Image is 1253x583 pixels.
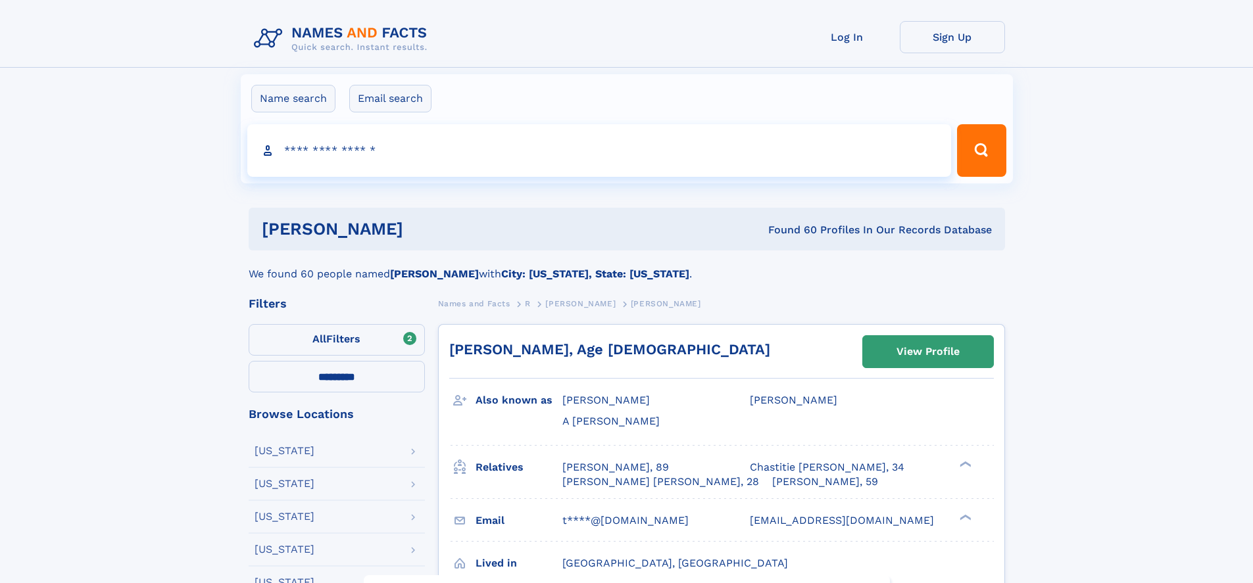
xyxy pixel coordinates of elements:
[249,324,425,356] label: Filters
[956,513,972,521] div: ❯
[255,544,314,555] div: [US_STATE]
[262,221,586,237] h1: [PERSON_NAME]
[255,446,314,456] div: [US_STATE]
[255,478,314,489] div: [US_STATE]
[249,250,1005,282] div: We found 60 people named with .
[631,299,701,308] span: [PERSON_NAME]
[750,514,934,526] span: [EMAIL_ADDRESS][DOMAIN_NAME]
[585,223,992,237] div: Found 60 Profiles In Our Records Database
[501,268,689,280] b: City: [US_STATE], State: [US_STATE]
[795,21,900,53] a: Log In
[545,299,616,308] span: [PERSON_NAME]
[863,336,993,367] a: View Profile
[750,460,904,475] a: Chastitie [PERSON_NAME], 34
[449,341,770,358] a: [PERSON_NAME], Age [DEMOGRAPHIC_DATA]
[562,460,669,475] a: [PERSON_NAME], 89
[525,295,531,312] a: R
[476,389,562,411] h3: Also known as
[476,552,562,574] h3: Lived in
[476,509,562,532] h3: Email
[525,299,531,308] span: R
[312,333,326,345] span: All
[249,408,425,420] div: Browse Locations
[249,21,438,57] img: Logo Names and Facts
[772,475,878,489] a: [PERSON_NAME], 59
[545,295,616,312] a: [PERSON_NAME]
[251,85,335,112] label: Name search
[438,295,510,312] a: Names and Facts
[562,475,759,489] a: [PERSON_NAME] [PERSON_NAME], 28
[562,557,788,569] span: [GEOGRAPHIC_DATA], [GEOGRAPHIC_DATA]
[900,21,1005,53] a: Sign Up
[255,511,314,522] div: [US_STATE]
[562,394,650,406] span: [PERSON_NAME]
[476,456,562,478] h3: Relatives
[562,415,660,427] span: A [PERSON_NAME]
[897,337,960,367] div: View Profile
[249,298,425,310] div: Filters
[750,394,837,406] span: [PERSON_NAME]
[247,124,952,177] input: search input
[349,85,431,112] label: Email search
[956,459,972,468] div: ❯
[390,268,479,280] b: [PERSON_NAME]
[957,124,1006,177] button: Search Button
